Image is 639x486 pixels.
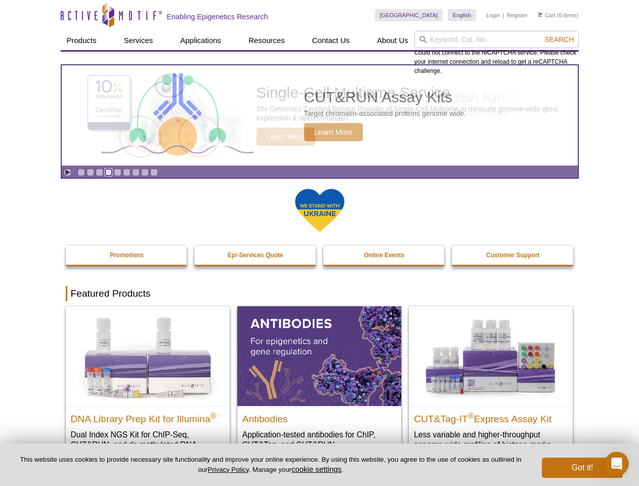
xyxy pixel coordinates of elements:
a: Go to slide 6 [123,169,131,176]
p: This website uses cookies to provide necessary site functionality and improve your online experie... [16,455,525,474]
h2: Featured Products [66,286,574,301]
a: Go to slide 7 [132,169,140,176]
a: Epi-Services Quote [194,246,317,265]
a: Go to slide 5 [114,169,121,176]
div: Could not connect to the reCAPTCHA service. Please check your internet connection and reload to g... [414,31,579,75]
a: CUT&RUN Assay Kits CUT&RUN Assay Kits Target chromatin-associated proteins genome wide. Learn More [62,65,578,166]
h2: CUT&RUN Assay Kits [304,90,466,105]
img: We Stand With Ukraine [294,188,345,233]
span: Learn More [304,123,363,141]
a: [GEOGRAPHIC_DATA] [375,9,443,21]
h2: DNA Library Prep Kit for Illumina [71,409,225,424]
button: Search [541,35,577,44]
a: Products [61,31,103,50]
a: Online Events [323,246,446,265]
a: DNA Library Prep Kit for Illumina DNA Library Prep Kit for Illumina® Dual Index NGS Kit for ChIP-... [66,306,230,470]
a: All Antibodies Antibodies Application-tested antibodies for ChIP, CUT&Tag, and CUT&RUN. [237,306,401,460]
h2: CUT&Tag-IT Express Assay Kit [414,409,568,424]
a: Go to slide 8 [141,169,149,176]
a: Go to slide 1 [77,169,85,176]
img: DNA Library Prep Kit for Illumina [66,306,230,406]
p: Dual Index NGS Kit for ChIP-Seq, CUT&RUN, and ds methylated DNA assays. [71,429,225,460]
li: (0 items) [538,9,579,21]
button: cookie settings [291,465,342,473]
a: Contact Us [306,31,356,50]
strong: Promotions [110,252,144,259]
input: Keyword, Cat. No. [414,31,579,48]
a: About Us [371,31,414,50]
h2: Enabling Epigenetics Research [167,12,268,21]
a: Applications [174,31,227,50]
a: English [448,9,476,21]
p: Application-tested antibodies for ChIP, CUT&Tag, and CUT&RUN. [242,429,396,450]
a: Cart [538,12,556,19]
img: All Antibodies [237,306,401,406]
img: CUT&RUN Assay Kits [102,69,253,162]
a: CUT&Tag-IT® Express Assay Kit CUT&Tag-IT®Express Assay Kit Less variable and higher-throughput ge... [409,306,573,460]
a: Go to slide 2 [87,169,94,176]
button: Got it! [542,458,623,478]
strong: Epi-Services Quote [228,252,283,259]
img: CUT&Tag-IT® Express Assay Kit [409,306,573,406]
sup: ® [468,411,474,420]
strong: Customer Support [486,252,539,259]
a: Login [486,12,500,19]
a: Toggle autoplay [64,169,71,176]
a: Privacy Policy [207,466,248,473]
a: Go to slide 3 [96,169,103,176]
a: Resources [242,31,291,50]
a: Customer Support [452,246,574,265]
article: CUT&RUN Assay Kits [62,65,578,166]
a: Promotions [66,246,188,265]
a: Go to slide 4 [105,169,112,176]
a: Go to slide 9 [150,169,158,176]
img: Your Cart [538,12,542,17]
li: | [503,9,504,21]
strong: Online Events [364,252,404,259]
a: Register [507,12,528,19]
iframe: Intercom live chat [605,452,629,476]
span: Search [544,35,574,44]
a: Services [118,31,159,50]
sup: ® [210,411,217,420]
p: Target chromatin-associated proteins genome wide. [304,109,466,118]
h2: Antibodies [242,409,396,424]
p: Less variable and higher-throughput genome-wide profiling of histone marks​. [414,429,568,450]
